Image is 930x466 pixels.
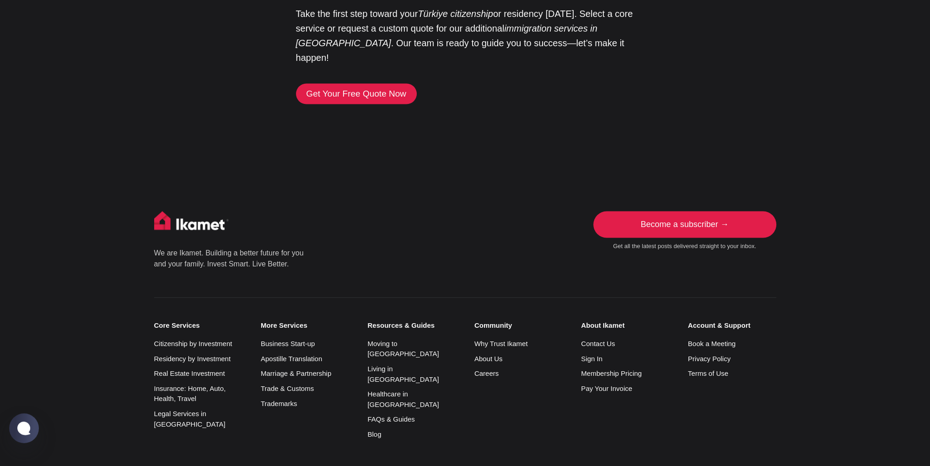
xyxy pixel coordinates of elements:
a: Marriage & Partnership [261,369,331,377]
a: Healthcare in [GEOGRAPHIC_DATA] [367,390,439,408]
a: Citizenship by Investment [154,339,232,347]
a: Careers [474,369,499,377]
a: FAQs & Guides [367,415,414,423]
a: Real Estate Investment [154,369,225,377]
a: Blog [367,430,381,438]
a: Trademarks [261,399,297,407]
a: Trade & Customs [261,384,314,392]
small: More Services [261,321,349,329]
a: Pay Your Invoice [581,384,632,392]
a: Why Trust Ikamet [474,339,528,347]
a: Insurance: Home, Auto, Health, Travel [154,384,226,402]
img: Ikamet home [154,211,229,234]
a: Moving to [GEOGRAPHIC_DATA] [367,339,439,358]
a: Book a Meeting [688,339,736,347]
p: Take the first step toward your or residency [DATE]. Select a core service or request a custom qu... [296,6,634,65]
small: Core Services [154,321,242,329]
em: Türkiye citizenship [418,9,493,19]
a: Legal Services in [GEOGRAPHIC_DATA] [154,409,226,428]
small: About Ikamet [581,321,669,329]
a: About Us [474,354,503,362]
small: Community [474,321,563,329]
a: Living in [GEOGRAPHIC_DATA] [367,364,439,383]
em: immigration services in [GEOGRAPHIC_DATA] [296,23,597,48]
a: Contact Us [581,339,615,347]
a: Residency by Investment [154,354,231,362]
a: Apostille Translation [261,354,322,362]
a: Sign In [581,354,602,362]
small: Account & Support [688,321,776,329]
small: Get all the latest posts delivered straight to your inbox. [593,242,776,250]
a: Membership Pricing [581,369,642,377]
a: Get Your Free Quote Now [296,83,417,104]
a: Become a subscriber → [593,211,776,238]
a: Terms of Use [688,369,728,377]
small: Resources & Guides [367,321,456,329]
a: Privacy Policy [688,354,731,362]
p: We are Ikamet. Building a better future for you and your family. Invest Smart. Live Better. [154,247,305,269]
a: Business Start-up [261,339,315,347]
